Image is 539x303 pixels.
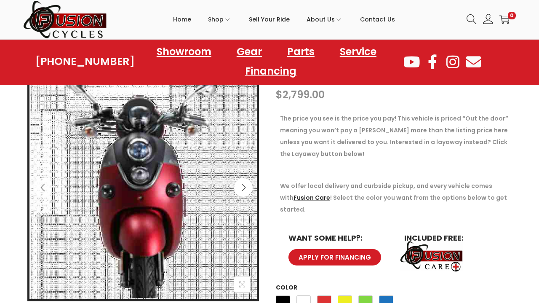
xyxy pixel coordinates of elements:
[280,180,512,215] p: We offer local delivery and curbside pickup, and every vehicle comes with ! Select the color you ...
[148,42,220,62] a: Showroom
[404,234,503,242] h6: INCLUDED FREE:
[360,9,395,30] span: Contact Us
[208,9,224,30] span: Shop
[249,0,290,38] a: Sell Your Ride
[173,0,191,38] a: Home
[237,62,305,81] a: Financing
[34,178,52,197] button: Previous
[276,88,325,102] bdi: 2,799.00
[234,178,253,197] button: Next
[107,0,460,38] nav: Primary navigation
[331,42,385,62] a: Service
[249,9,290,30] span: Sell Your Ride
[294,193,330,202] a: Fusion Care
[208,0,232,38] a: Shop
[307,0,343,38] a: About Us
[228,42,270,62] a: Gear
[276,283,297,292] label: Color
[35,56,135,67] a: [PHONE_NUMBER]
[499,14,510,24] a: 0
[299,254,371,260] span: APPLY FOR FINANCING
[276,88,283,102] span: $
[173,9,191,30] span: Home
[307,9,335,30] span: About Us
[279,42,323,62] a: Parts
[360,0,395,38] a: Contact Us
[135,42,403,81] nav: Menu
[288,249,381,265] a: APPLY FOR FINANCING
[288,234,387,242] h6: WANT SOME HELP?:
[280,113,512,160] p: The price you see is the price you pay! This vehicle is priced “Out the door” meaning you won’t p...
